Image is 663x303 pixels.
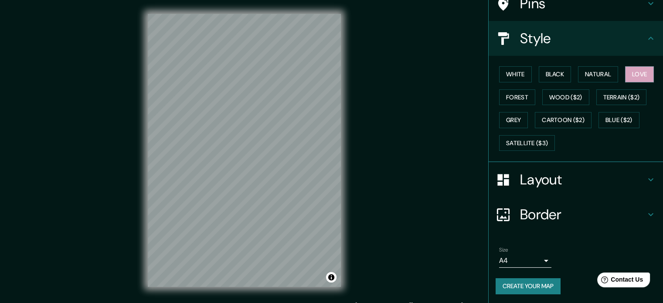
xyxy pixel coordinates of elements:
button: White [499,66,532,82]
h4: Layout [520,171,646,188]
label: Size [499,246,508,254]
button: Grey [499,112,528,128]
iframe: Help widget launcher [585,269,653,293]
div: Style [489,21,663,56]
button: Black [539,66,571,82]
div: Border [489,197,663,232]
div: A4 [499,254,551,268]
div: Layout [489,162,663,197]
canvas: Map [148,14,341,287]
button: Cartoon ($2) [535,112,592,128]
button: Wood ($2) [542,89,589,106]
h4: Border [520,206,646,223]
button: Forest [499,89,535,106]
button: Toggle attribution [326,272,337,283]
button: Satellite ($3) [499,135,555,151]
button: Blue ($2) [598,112,639,128]
button: Create your map [496,278,561,294]
button: Terrain ($2) [596,89,647,106]
button: Natural [578,66,618,82]
h4: Style [520,30,646,47]
button: Love [625,66,654,82]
